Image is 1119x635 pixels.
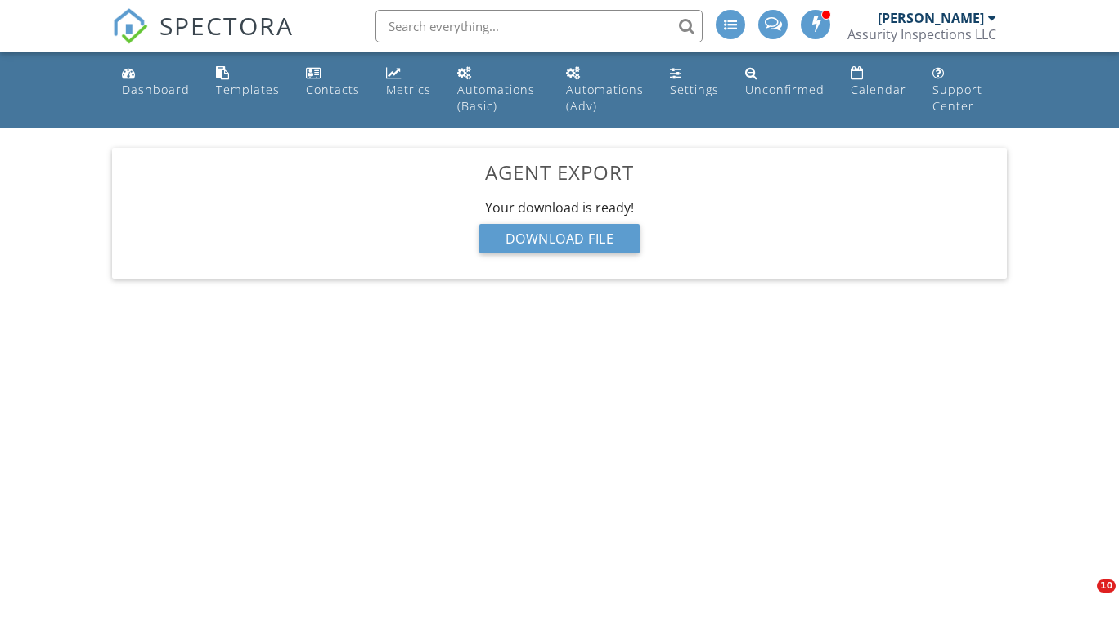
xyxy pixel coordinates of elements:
[745,82,825,97] div: Unconfirmed
[209,59,286,105] a: Templates
[216,82,280,97] div: Templates
[844,59,913,105] a: Calendar
[926,59,1004,122] a: Support Center
[125,161,994,183] h3: Agent Export
[932,82,982,114] div: Support Center
[380,59,438,105] a: Metrics
[559,59,650,122] a: Automations (Advanced)
[566,82,644,114] div: Automations (Adv)
[122,82,190,97] div: Dashboard
[125,199,994,217] div: Your download is ready!
[670,82,719,97] div: Settings
[457,82,535,114] div: Automations (Basic)
[1097,579,1116,593] span: 10
[299,59,366,105] a: Contacts
[847,26,996,42] div: Assurity Inspections LLC
[112,22,294,56] a: SPECTORA
[306,82,360,97] div: Contacts
[663,59,726,105] a: Settings
[851,82,906,97] div: Calendar
[739,59,831,105] a: Unconfirmed
[112,8,148,44] img: The Best Home Inspection Software - Spectora
[878,10,984,26] div: [PERSON_NAME]
[160,8,294,42] span: SPECTORA
[375,10,703,42] input: Search everything...
[115,59,196,105] a: Dashboard
[451,59,546,122] a: Automations (Basic)
[479,224,640,253] div: Download File
[386,82,431,97] div: Metrics
[1063,579,1103,619] iframe: Intercom live chat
